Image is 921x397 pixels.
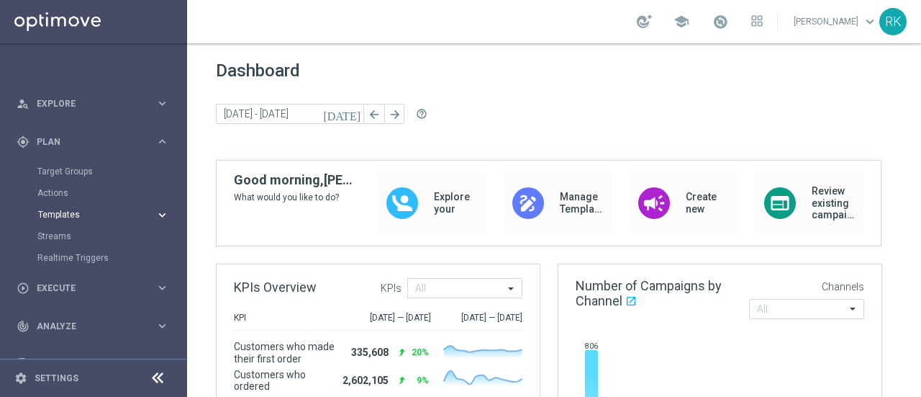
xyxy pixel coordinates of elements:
[17,135,30,148] i: gps_fixed
[17,97,155,110] div: Explore
[37,231,150,242] a: Streams
[14,372,27,385] i: settings
[37,99,155,108] span: Explore
[37,226,186,247] div: Streams
[155,319,169,333] i: keyboard_arrow_right
[17,282,155,295] div: Execute
[16,282,170,294] button: play_circle_outline Execute keyboard_arrow_right
[17,135,155,148] div: Plan
[38,210,155,219] div: Templates
[155,357,169,371] i: keyboard_arrow_right
[792,11,879,32] a: [PERSON_NAME]keyboard_arrow_down
[37,252,150,264] a: Realtime Triggers
[17,358,155,371] div: Data Studio
[16,321,170,332] button: track_changes Analyze keyboard_arrow_right
[155,281,169,295] i: keyboard_arrow_right
[155,208,169,222] i: keyboard_arrow_right
[37,166,150,177] a: Target Groups
[37,161,186,182] div: Target Groups
[37,322,155,331] span: Analyze
[38,210,141,219] span: Templates
[155,97,169,110] i: keyboard_arrow_right
[17,97,30,110] i: person_search
[879,8,907,35] div: RK
[37,209,170,220] button: Templates keyboard_arrow_right
[35,374,78,383] a: Settings
[17,320,155,333] div: Analyze
[16,98,170,110] button: person_search Explore keyboard_arrow_right
[37,204,186,226] div: Templates
[17,282,30,295] i: play_circle_outline
[155,135,169,148] i: keyboard_arrow_right
[37,187,150,199] a: Actions
[37,284,155,293] span: Execute
[673,14,689,30] span: school
[37,182,186,204] div: Actions
[17,320,30,333] i: track_changes
[37,247,186,269] div: Realtime Triggers
[862,14,878,30] span: keyboard_arrow_down
[16,136,170,148] button: gps_fixed Plan keyboard_arrow_right
[37,138,155,146] span: Plan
